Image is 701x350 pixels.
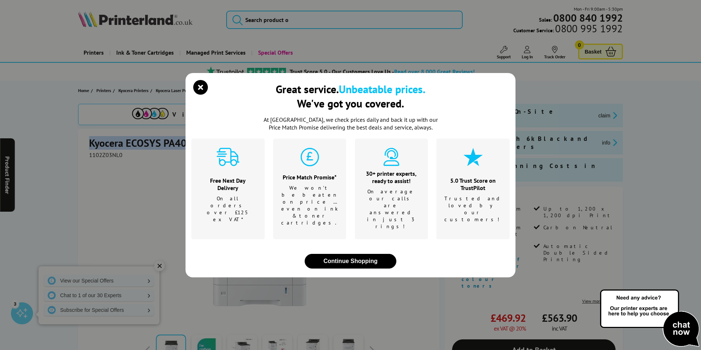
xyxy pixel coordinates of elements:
[276,82,425,110] div: Great service. We've got you covered.
[444,177,502,192] div: 5.0 Trust Score on TrustPilot
[201,177,256,192] div: Free Next Day Delivery
[195,82,206,93] button: close modal
[364,188,419,230] p: On average our calls are answered in just 3 rings!
[281,174,338,181] div: Price Match Promise*
[305,254,396,269] button: close modal
[259,116,442,131] p: At [GEOGRAPHIC_DATA], we check prices daily and back it up with our Price Match Promise deliverin...
[598,288,701,349] img: Open Live Chat window
[444,195,502,223] p: Trusted and loved by our customers!
[201,195,256,223] p: On all orders over £125 ex VAT*
[281,185,338,226] p: We won't be beaten on price …even on ink & toner cartridges.
[364,170,419,185] div: 30+ printer experts, ready to assist!
[339,82,425,96] b: Unbeatable prices.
